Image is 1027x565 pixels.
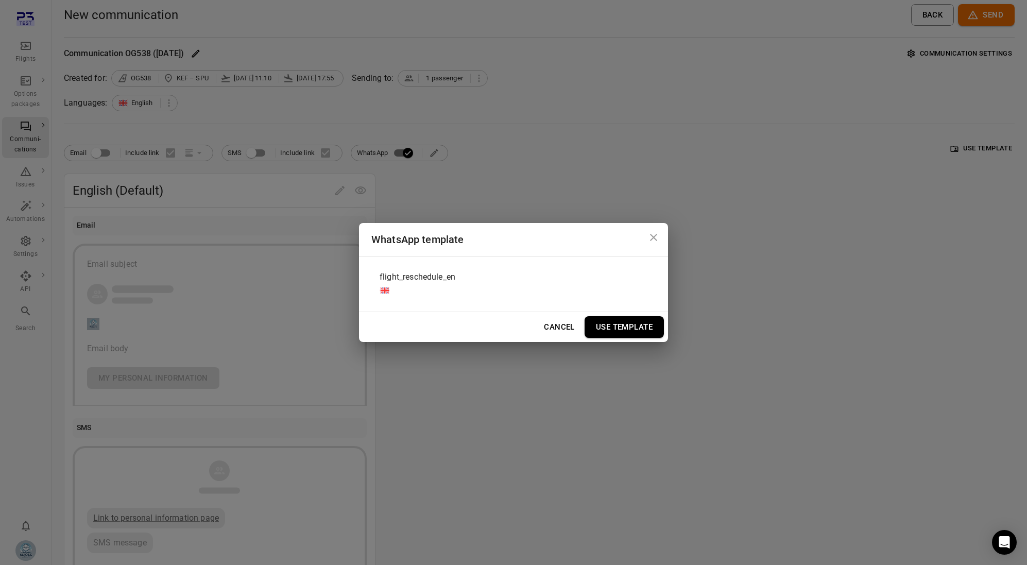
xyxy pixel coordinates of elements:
h2: WhatsApp template [359,223,668,256]
button: Close dialog [643,227,664,248]
div: flight_reschedule_en [371,265,656,303]
span: flight_reschedule_en [380,271,455,283]
button: Cancel [538,316,580,338]
div: Open Intercom Messenger [992,530,1017,555]
button: Use Template [585,316,664,338]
